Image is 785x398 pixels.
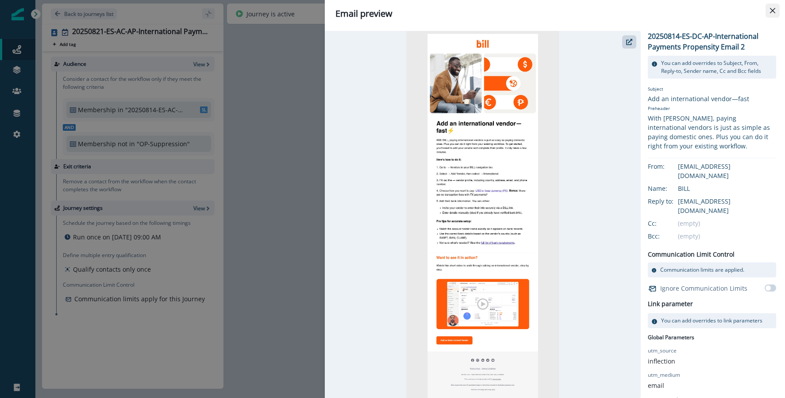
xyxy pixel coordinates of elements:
div: Bcc: [648,231,692,241]
p: utm_medium [648,371,680,379]
div: Reply to: [648,197,692,206]
div: (empty) [678,231,776,241]
div: From: [648,162,692,171]
div: Email preview [335,7,774,20]
p: Subject [648,86,776,94]
div: BILL [678,184,776,193]
div: Cc: [648,219,692,228]
div: (empty) [678,219,776,228]
div: Add an international vendor—fast [648,94,776,103]
div: Name: [648,184,692,193]
h2: Link parameter [648,299,693,310]
p: utm_source [648,347,677,355]
button: Close [766,4,780,18]
p: 20250814-ES-DC-AP-International Payments Propensity Email 2 [648,31,776,52]
p: email [648,381,664,390]
div: [EMAIL_ADDRESS][DOMAIN_NAME] [678,162,776,180]
p: You can add overrides to link parameters [661,317,762,325]
p: inflection [648,356,675,366]
div: [EMAIL_ADDRESS][DOMAIN_NAME] [678,197,776,215]
div: With [PERSON_NAME], paying international vendors is just as simple as paying domestic ones. Plus ... [648,114,776,151]
p: You can add overrides to Subject, From, Reply-to, Sender name, Cc and Bcc fields [661,59,773,75]
img: email asset unavailable [406,31,559,398]
p: Preheader [648,103,776,114]
p: Global Parameters [648,332,694,341]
